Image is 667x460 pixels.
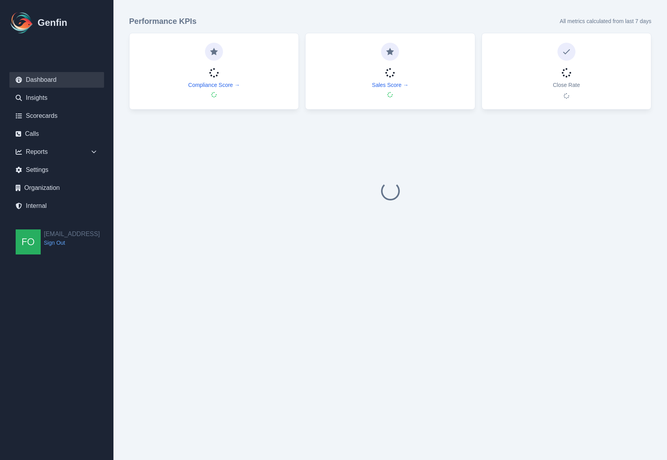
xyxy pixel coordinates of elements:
[16,229,41,254] img: founders@genfin.ai
[9,126,104,142] a: Calls
[9,144,104,160] div: Reports
[553,81,580,89] p: Close Rate
[9,180,104,196] a: Organization
[372,81,408,89] a: Sales Score →
[560,17,651,25] p: All metrics calculated from last 7 days
[9,198,104,214] a: Internal
[38,16,67,29] h1: Genfin
[9,108,104,124] a: Scorecards
[9,72,104,88] a: Dashboard
[9,90,104,106] a: Insights
[9,10,34,35] img: Logo
[44,239,100,247] a: Sign Out
[188,81,240,89] a: Compliance Score →
[44,229,100,239] h2: [EMAIL_ADDRESS]
[9,162,104,178] a: Settings
[129,16,196,27] h3: Performance KPIs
